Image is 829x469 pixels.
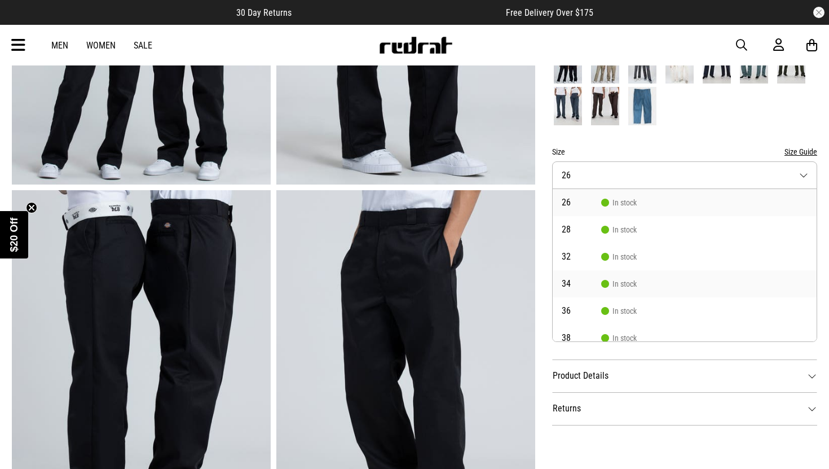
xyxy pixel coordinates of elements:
a: Sale [134,40,152,51]
span: 34 [562,279,601,288]
img: Airforce Blue [554,87,582,125]
a: Men [51,40,68,51]
span: In stock [601,306,637,315]
dt: Product Details [552,360,817,392]
span: 26 [562,198,601,207]
span: In stock [601,198,637,207]
dt: Returns [552,392,817,425]
button: Size Guide [784,145,817,159]
span: 32 [562,252,601,261]
button: Open LiveChat chat widget [9,5,43,38]
iframe: Customer reviews powered by Trustpilot [314,7,483,18]
span: In stock [601,279,637,288]
span: In stock [601,334,637,343]
button: 26 [552,161,817,189]
img: Redrat logo [378,37,453,54]
span: Free Delivery Over $175 [506,7,593,18]
img: Sky Blue [628,87,656,125]
span: 28 [562,225,601,234]
a: Women [86,40,116,51]
span: 36 [562,306,601,315]
span: 38 [562,334,601,343]
span: 26 [562,170,571,181]
img: Dark Brown [591,87,619,125]
span: In stock [601,225,637,234]
span: 30 Day Returns [236,7,292,18]
span: In stock [601,252,637,261]
button: Close teaser [26,202,37,213]
span: $20 Off [8,217,20,252]
div: Size [552,145,817,159]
